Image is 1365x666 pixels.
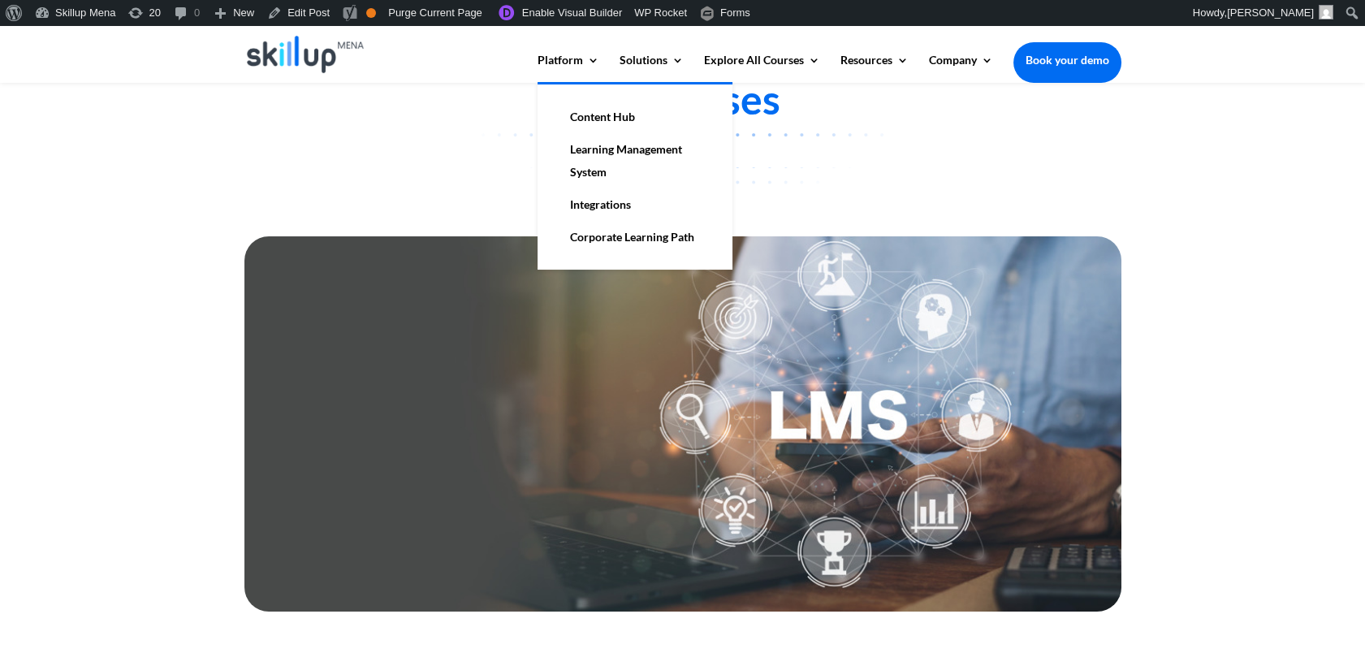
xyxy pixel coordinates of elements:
a: Content Hub [554,101,716,133]
a: Platform [538,54,599,82]
div: [DATE] [244,148,1121,166]
a: Book your demo [1013,42,1121,78]
span: [PERSON_NAME] [1227,6,1314,19]
a: Explore All Courses [704,54,820,82]
img: Skillup Mena [247,36,365,73]
a: Company [929,54,993,82]
a: Resources [840,54,909,82]
img: The-main-benefits-of-implementing-an-LMS-in-businesses [244,236,1121,612]
iframe: Chat Widget [1095,491,1365,666]
a: Solutions [620,54,684,82]
a: Integrations [554,188,716,221]
a: Corporate Learning Path [554,221,716,253]
div: OK [366,8,376,18]
a: Learning Management System [554,133,716,188]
